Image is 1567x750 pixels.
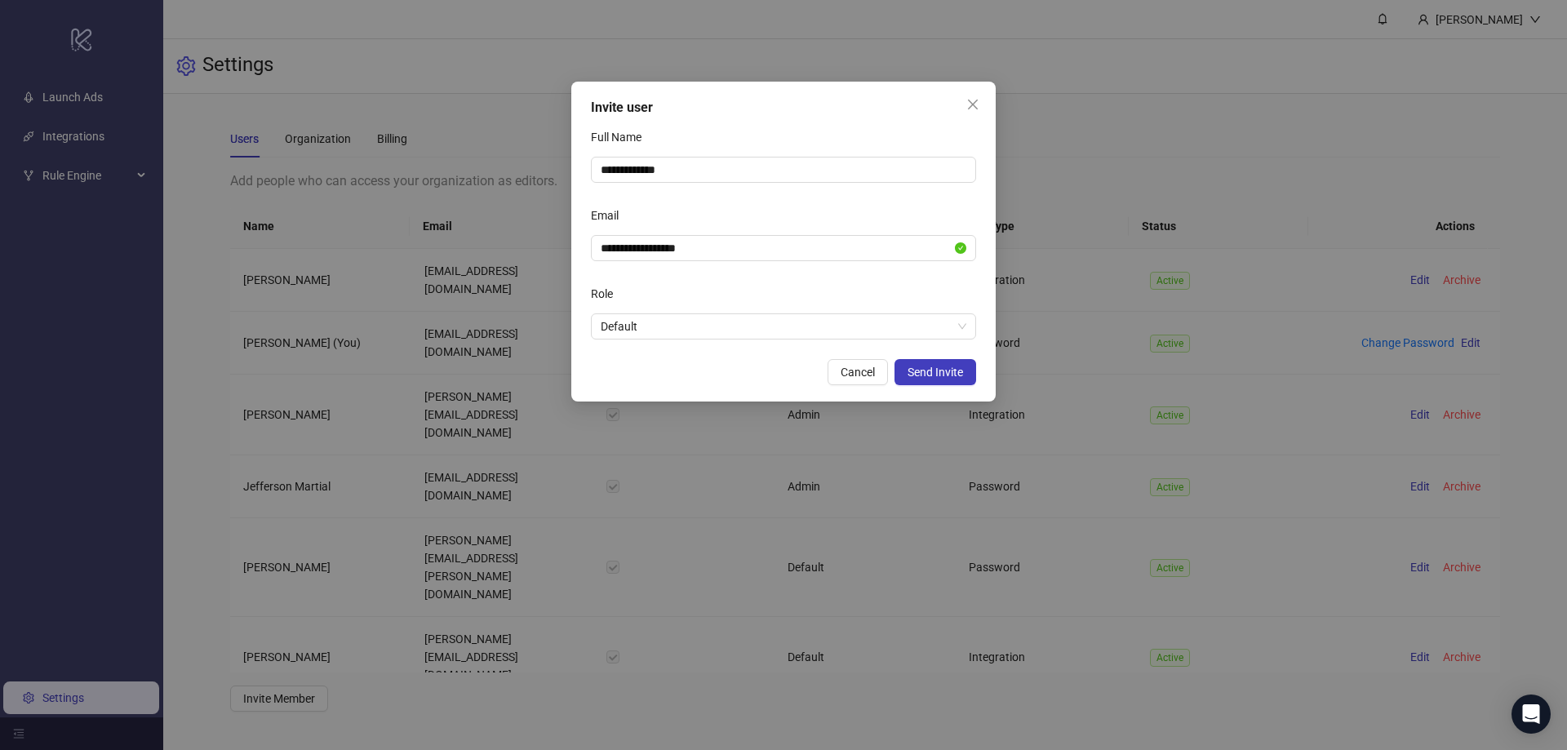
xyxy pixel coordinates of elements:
span: Default [601,314,966,339]
div: Invite user [591,98,976,118]
button: Cancel [828,359,888,385]
label: Full Name [591,124,652,150]
button: Close [960,91,986,118]
button: Send Invite [894,359,976,385]
input: Full Name [591,157,976,183]
span: Send Invite [908,366,963,379]
label: Email [591,202,629,229]
span: close [966,98,979,111]
label: Role [591,281,624,307]
span: Cancel [841,366,875,379]
div: Open Intercom Messenger [1512,695,1551,734]
input: Email [601,239,952,257]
